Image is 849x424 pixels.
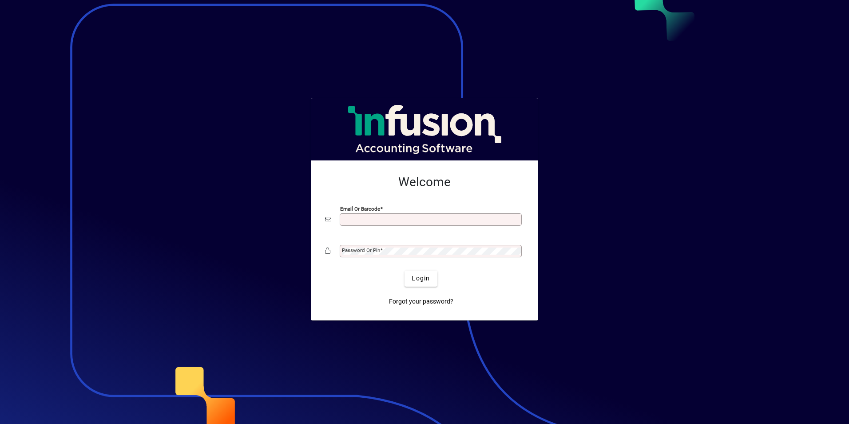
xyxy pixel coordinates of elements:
button: Login [405,271,437,287]
mat-label: Password or Pin [342,247,380,253]
mat-label: Email or Barcode [340,205,380,212]
h2: Welcome [325,175,524,190]
span: Forgot your password? [389,297,453,306]
span: Login [412,274,430,283]
a: Forgot your password? [385,294,457,310]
